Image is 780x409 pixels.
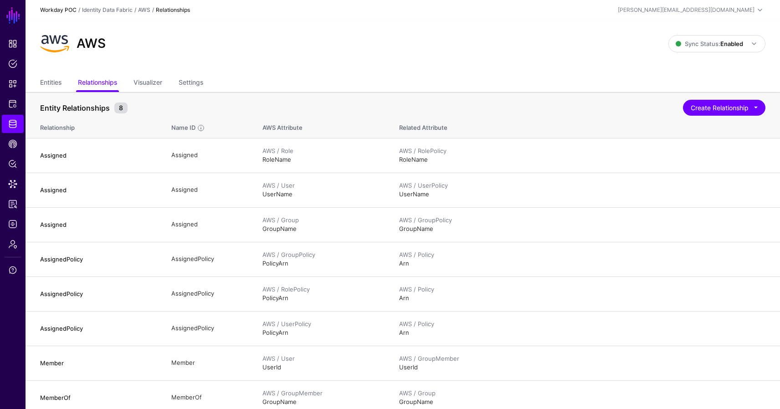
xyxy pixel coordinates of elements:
div: / [150,6,156,14]
span: Protected Systems [8,99,17,108]
a: AWS [138,6,150,13]
td: PolicyArn [253,311,390,346]
div: AWS / Policy [399,285,765,294]
div: UserId [399,354,765,372]
th: Related Attribute [390,114,780,138]
h4: Assigned [40,186,153,194]
div: AWS / RolePolicy [262,285,381,294]
div: AWS / GroupMember [262,389,381,398]
a: SGNL [5,5,21,26]
span: Data Lens [8,179,17,189]
span: Snippets [8,79,17,88]
span: Access Reporting [8,199,17,209]
h4: AssignedPolicy [40,324,153,332]
th: Relationship [26,114,162,138]
span: Identity Data Fabric [8,119,17,128]
div: UserName [399,181,765,199]
div: AWS / RolePolicy [399,147,765,156]
div: AWS / GroupPolicy [399,216,765,225]
div: / [133,6,138,14]
td: Member [162,346,253,380]
td: PolicyArn [253,276,390,311]
span: Admin [8,240,17,249]
h4: Assigned [40,151,153,159]
td: Assigned [162,138,253,173]
div: AWS / Role [262,147,381,156]
a: Snippets [2,75,24,93]
td: UserName [253,173,390,207]
h4: MemberOf [40,394,153,402]
div: AWS / GroupPolicy [262,251,381,260]
div: Arn [399,285,765,303]
a: Dashboard [2,35,24,53]
td: RoleName [253,138,390,173]
td: AssignedPolicy [162,311,253,346]
div: AWS / Group [262,216,381,225]
td: Assigned [162,207,253,242]
td: Assigned [162,173,253,207]
small: 8 [114,102,128,113]
a: Entities [40,75,62,92]
a: Data Lens [2,175,24,193]
div: AWS / Policy [399,320,765,329]
a: CAEP Hub [2,135,24,153]
a: Visualizer [133,75,162,92]
a: Admin [2,235,24,253]
a: Logs [2,215,24,233]
span: Logs [8,220,17,229]
img: svg+xml;base64,PHN2ZyB4bWxucz0iaHR0cDovL3d3dy53My5vcmcvMjAwMC9zdmciIHhtbG5zOnhsaW5rPSJodHRwOi8vd3... [40,29,69,58]
strong: Relationships [156,6,190,13]
a: Workday POC [40,6,77,13]
span: CAEP Hub [8,139,17,148]
h4: Assigned [40,220,153,229]
div: AWS / UserPolicy [399,181,765,190]
a: Policies [2,55,24,73]
td: AssignedPolicy [162,242,253,276]
div: AWS / User [262,354,381,363]
div: AWS / GroupMember [399,354,765,363]
a: Settings [179,75,203,92]
td: AssignedPolicy [162,276,253,311]
strong: Enabled [720,40,743,47]
h4: AssignedPolicy [40,255,153,263]
a: Identity Data Fabric [82,6,133,13]
span: Support [8,266,17,275]
h4: Member [40,359,153,367]
td: GroupName [253,207,390,242]
button: Create Relationship [683,100,765,116]
div: AWS / User [262,181,381,190]
div: GroupName [399,389,765,407]
h4: AssignedPolicy [40,290,153,298]
div: AWS / UserPolicy [262,320,381,329]
div: RoleName [399,147,765,164]
a: Access Reporting [2,195,24,213]
div: [PERSON_NAME][EMAIL_ADDRESS][DOMAIN_NAME] [618,6,754,14]
div: GroupName [399,216,765,234]
span: Policy Lens [8,159,17,169]
div: / [77,6,82,14]
a: Protected Systems [2,95,24,113]
div: AWS / Policy [399,251,765,260]
a: Policy Lens [2,155,24,173]
td: UserId [253,346,390,380]
span: Policies [8,59,17,68]
div: Arn [399,251,765,268]
a: Relationships [78,75,117,92]
div: Arn [399,320,765,337]
th: AWS Attribute [253,114,390,138]
div: Name ID [170,123,196,133]
div: AWS / Group [399,389,765,398]
a: Identity Data Fabric [2,115,24,133]
span: Entity Relationships [38,102,112,113]
h2: AWS [77,36,106,51]
td: PolicyArn [253,242,390,276]
span: Dashboard [8,39,17,48]
span: Sync Status: [676,40,743,47]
